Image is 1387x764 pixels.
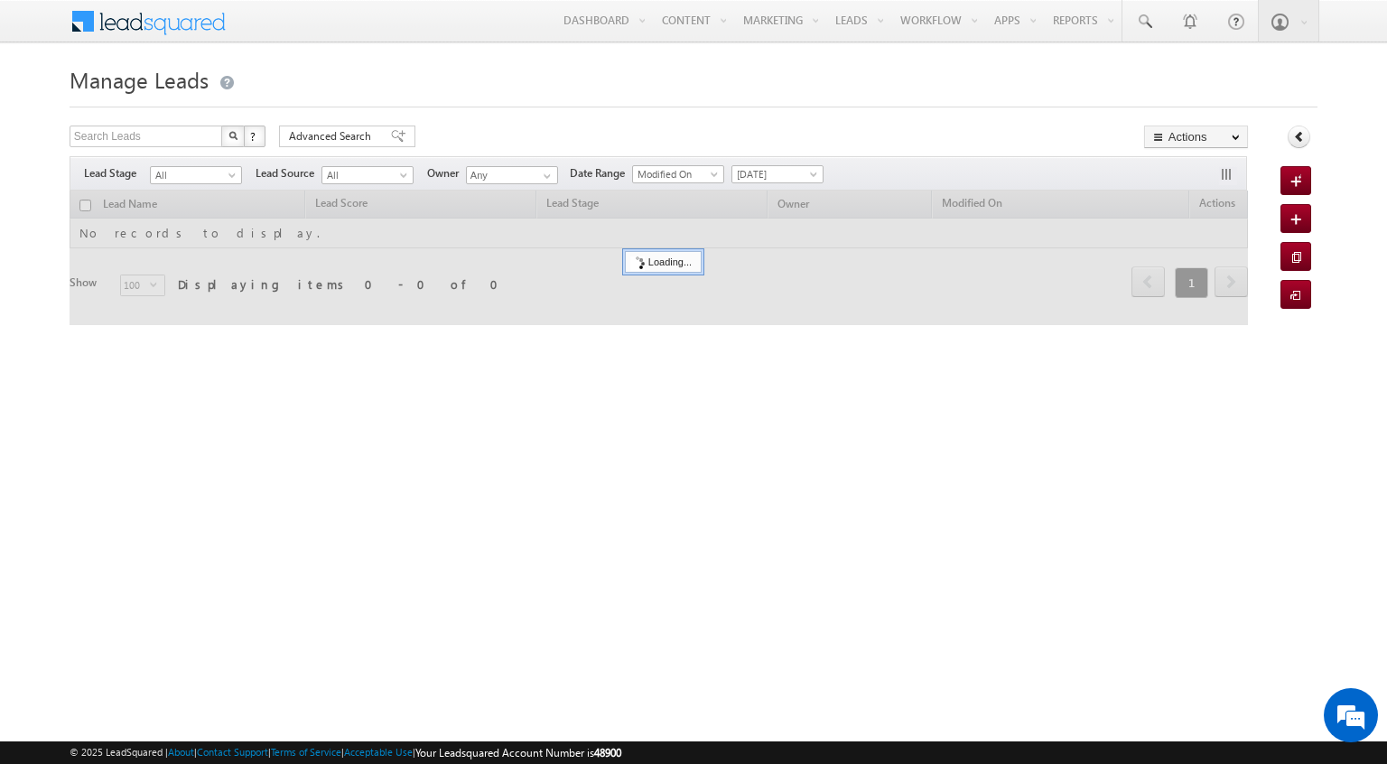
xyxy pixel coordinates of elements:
a: [DATE] [731,165,824,183]
img: Search [228,131,237,140]
span: © 2025 LeadSquared | | | | | [70,744,621,761]
input: Type to Search [466,166,558,184]
span: All [322,167,408,183]
span: Advanced Search [289,128,377,144]
a: Modified On [632,165,724,183]
span: [DATE] [732,166,818,182]
a: Show All Items [534,167,556,185]
a: All [321,166,414,184]
span: Lead Source [256,165,321,182]
span: Your Leadsquared Account Number is [415,746,621,759]
a: Acceptable Use [344,746,413,758]
div: Loading... [625,251,702,273]
span: 48900 [594,746,621,759]
span: All [151,167,237,183]
span: Owner [427,165,466,182]
button: ? [244,126,265,147]
span: Lead Stage [84,165,150,182]
button: Actions [1144,126,1248,148]
span: ? [250,128,258,144]
a: Contact Support [197,746,268,758]
span: Modified On [633,166,719,182]
span: Manage Leads [70,65,209,94]
a: Terms of Service [271,746,341,758]
a: About [168,746,194,758]
a: All [150,166,242,184]
span: Date Range [570,165,632,182]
